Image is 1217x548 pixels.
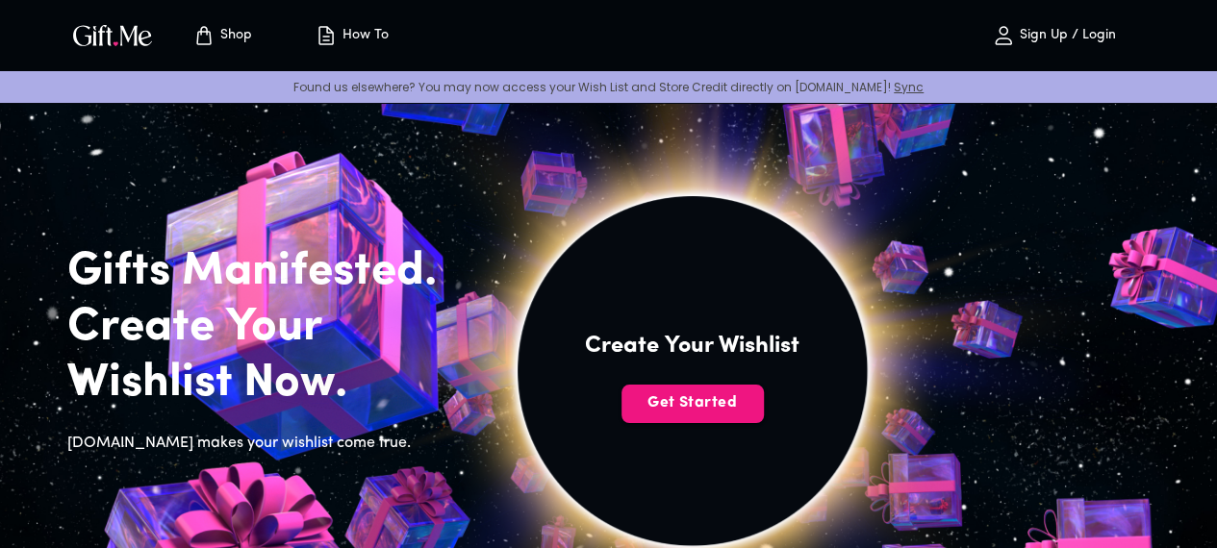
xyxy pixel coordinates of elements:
img: how-to.svg [315,24,338,47]
span: Get Started [621,392,764,413]
button: Store page [169,5,275,66]
button: Get Started [621,385,764,423]
button: Sign Up / Login [957,5,1150,66]
h2: Wishlist Now. [67,356,468,411]
h6: [DOMAIN_NAME] makes your wishlist come true. [67,431,468,456]
p: How To [338,28,389,44]
button: How To [298,5,404,66]
h2: Create Your [67,300,468,356]
img: GiftMe Logo [69,21,156,49]
button: GiftMe Logo [67,24,158,47]
p: Shop [216,28,252,44]
p: Sign Up / Login [1015,28,1116,44]
p: Found us elsewhere? You may now access your Wish List and Store Credit directly on [DOMAIN_NAME]! [15,79,1202,95]
h2: Gifts Manifested. [67,244,468,300]
a: Sync [894,79,924,95]
h4: Create Your Wishlist [585,331,799,361]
